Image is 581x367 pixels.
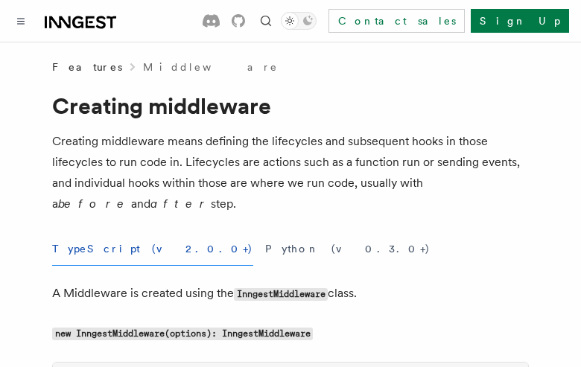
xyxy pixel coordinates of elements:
[52,131,529,214] p: Creating middleware means defining the lifecycles and subsequent hooks in those lifecycles to run...
[58,197,131,211] em: before
[52,60,122,74] span: Features
[265,232,431,266] button: Python (v0.3.0+)
[52,232,253,266] button: TypeScript (v2.0.0+)
[150,197,211,211] em: after
[12,12,30,30] button: Toggle navigation
[281,12,317,30] button: Toggle dark mode
[234,288,328,301] code: InngestMiddleware
[471,9,569,33] a: Sign Up
[52,328,313,340] code: new InngestMiddleware(options): InngestMiddleware
[52,92,529,119] h1: Creating middleware
[52,283,529,304] p: A Middleware is created using the class.
[257,12,275,30] button: Find something...
[143,60,279,74] a: Middleware
[328,9,465,33] a: Contact sales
